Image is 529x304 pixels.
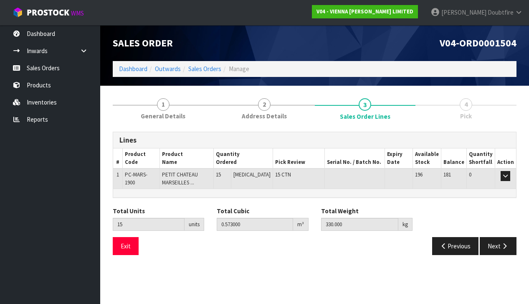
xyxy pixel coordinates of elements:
th: Pick Review [273,148,325,169]
button: Exit [113,237,139,255]
span: Sales Order Lines [113,125,516,262]
button: Next [480,237,516,255]
th: Balance [441,148,466,169]
span: 1 [157,98,170,111]
span: Address Details [242,112,287,120]
span: ProStock [27,7,69,18]
input: Total Weight [321,218,398,231]
span: 15 [216,171,221,178]
div: units [185,218,204,231]
span: [PERSON_NAME] [441,8,486,16]
a: Dashboard [119,65,147,73]
th: Quantity Shortfall [466,148,495,169]
small: WMS [71,9,84,17]
span: 15 CTN [275,171,291,178]
span: 181 [443,171,451,178]
span: [MEDICAL_DATA] [233,171,271,178]
span: PETIT CHATEAU MARSEILLES ... [162,171,198,186]
span: 0 [469,171,471,178]
span: Pick [460,112,472,120]
strong: V04 - VIENNA [PERSON_NAME] LIMITED [316,8,413,15]
span: PC-MARS-1900 [125,171,147,186]
label: Total Cubic [217,207,249,215]
label: Total Weight [321,207,359,215]
span: Manage [229,65,249,73]
a: Sales Orders [188,65,221,73]
input: Total Units [113,218,185,231]
th: Available Stock [413,148,441,169]
th: Expiry Date [385,148,413,169]
th: Product Name [159,148,213,169]
th: Product Code [123,148,159,169]
span: Sales Order Lines [340,112,390,121]
span: 2 [258,98,271,111]
span: 1 [116,171,119,178]
span: V04-ORD0001504 [440,36,516,49]
th: Quantity Ordered [213,148,273,169]
span: Sales Order [113,36,173,49]
span: 4 [460,98,472,111]
span: 3 [359,98,371,111]
img: cube-alt.png [13,7,23,18]
button: Previous [432,237,479,255]
th: # [113,148,123,169]
div: kg [398,218,413,231]
div: m³ [293,218,309,231]
h3: Lines [119,136,510,144]
span: General Details [141,112,185,120]
label: Total Units [113,207,145,215]
a: Outwards [155,65,181,73]
input: Total Cubic [217,218,293,231]
th: Serial No. / Batch No. [325,148,385,169]
th: Action [495,148,516,169]
span: Doubtfire [488,8,514,16]
span: 196 [415,171,423,178]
